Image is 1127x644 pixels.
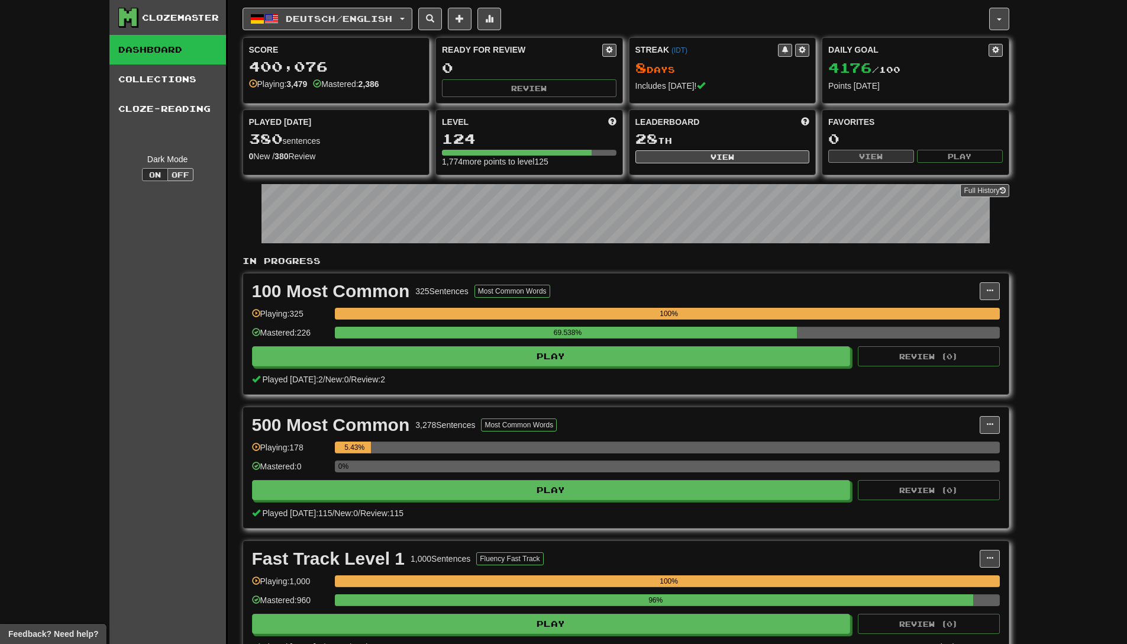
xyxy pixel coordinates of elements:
div: 100 Most Common [252,282,410,300]
div: 0 [828,131,1003,146]
div: 5.43% [338,442,371,453]
span: 28 [635,130,658,147]
div: Clozemaster [142,12,219,24]
div: Mastered: 0 [252,461,329,480]
span: Played [DATE] [249,116,312,128]
button: Search sentences [418,8,442,30]
button: Review [442,79,616,97]
div: 1,774 more points to level 125 [442,156,616,168]
button: Off [167,168,193,181]
button: Most Common Words [481,418,557,432]
div: 325 Sentences [415,285,469,297]
div: 100% [338,308,1000,320]
span: 8 [635,59,647,76]
span: / [348,375,351,384]
span: Level [442,116,469,128]
strong: 2,386 [359,79,379,89]
span: Score more points to level up [608,116,616,128]
div: Fast Track Level 1 [252,550,405,568]
button: Most Common Words [474,285,550,298]
span: Open feedback widget [8,628,98,640]
div: th [635,131,810,147]
span: This week in points, UTC [801,116,809,128]
button: Fluency Fast Track [476,552,543,565]
button: On [142,168,168,181]
button: Deutsch/English [243,8,412,30]
button: Play [252,346,851,366]
div: Ready for Review [442,44,602,56]
div: Playing: [249,78,308,90]
span: Review: 2 [351,375,385,384]
span: / [323,375,325,384]
div: Points [DATE] [828,80,1003,92]
a: (IDT) [671,46,687,54]
button: Play [252,614,851,634]
div: 69.538% [338,327,797,339]
span: 4176 [828,59,872,76]
a: Collections [109,65,226,94]
div: Day s [635,60,810,76]
div: 1,000 Sentences [411,553,470,565]
div: 96% [338,594,973,606]
span: Played [DATE]: 115 [262,508,332,518]
button: View [635,150,810,163]
div: 400,076 [249,59,424,74]
strong: 380 [275,152,288,161]
div: Score [249,44,424,56]
div: Daily Goal [828,44,989,57]
a: Full History [960,184,1009,197]
span: / [358,508,360,518]
strong: 3,479 [286,79,307,89]
span: Deutsch / English [286,14,392,24]
span: Review: 115 [360,508,403,518]
div: 0 [442,60,616,75]
div: Playing: 325 [252,308,329,327]
div: Mastered: 226 [252,327,329,346]
div: 100% [338,575,1000,587]
a: Cloze-Reading [109,94,226,124]
span: / [332,508,334,518]
div: 124 [442,131,616,146]
span: / 100 [828,65,900,75]
button: More stats [477,8,501,30]
strong: 0 [249,152,254,161]
div: Mastered: [313,78,379,90]
div: 3,278 Sentences [415,419,475,431]
button: Review (0) [858,346,1000,366]
span: New: 0 [325,375,349,384]
button: Add sentence to collection [448,8,472,30]
span: Leaderboard [635,116,700,128]
span: Played [DATE]: 2 [262,375,322,384]
div: Playing: 178 [252,442,329,461]
div: New / Review [249,150,424,162]
button: Review (0) [858,614,1000,634]
button: Play [252,480,851,500]
div: Dark Mode [118,153,217,165]
button: View [828,150,914,163]
div: sentences [249,131,424,147]
div: Mastered: 960 [252,594,329,614]
div: Favorites [828,116,1003,128]
div: 500 Most Common [252,416,410,434]
span: 380 [249,130,283,147]
button: Review (0) [858,480,1000,500]
div: Includes [DATE]! [635,80,810,92]
button: Play [917,150,1003,163]
div: Playing: 1,000 [252,575,329,595]
a: Dashboard [109,35,226,65]
div: Streak [635,44,779,56]
span: New: 0 [334,508,358,518]
p: In Progress [243,255,1009,267]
